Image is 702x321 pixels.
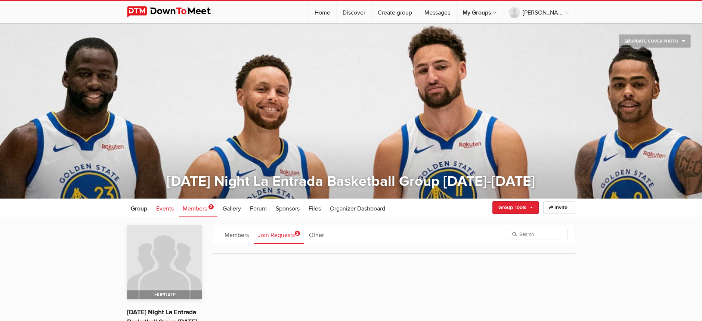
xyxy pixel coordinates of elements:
[179,199,217,217] a: Members 2
[457,1,502,23] a: My Groups
[305,199,325,217] a: Files
[127,225,202,299] a: Update
[418,1,456,23] a: Messages
[221,225,253,244] a: Members
[250,205,267,212] span: Forum
[276,205,300,212] span: Sponsors
[127,199,151,217] a: Group
[223,205,241,212] span: Gallery
[543,201,575,214] a: Invite
[305,225,328,244] a: Other
[219,199,245,217] a: Gallery
[127,225,202,299] img: Thursday Night La Entrada Basketball Group 2025-2026
[183,205,207,212] span: Members
[167,173,535,190] a: [DATE] Night La Entrada Basketball Group [DATE]-[DATE]
[337,1,371,23] a: Discover
[619,34,691,48] a: Update Cover Photo
[156,205,174,212] span: Events
[503,1,575,23] a: [PERSON_NAME]
[246,199,270,217] a: Forum
[208,204,214,209] span: 2
[127,6,222,18] img: DownToMeet
[153,292,176,298] span: Update
[309,1,336,23] a: Home
[152,199,177,217] a: Events
[254,225,304,244] a: Join Requests2
[309,205,321,212] span: Files
[295,231,300,236] span: 2
[508,229,568,240] input: Search
[330,205,385,212] span: Organizer Dashboard
[372,1,418,23] a: Create group
[131,205,147,212] span: Group
[326,199,389,217] a: Organizer Dashboard
[492,201,539,214] a: Group Tools
[272,199,303,217] a: Sponsors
